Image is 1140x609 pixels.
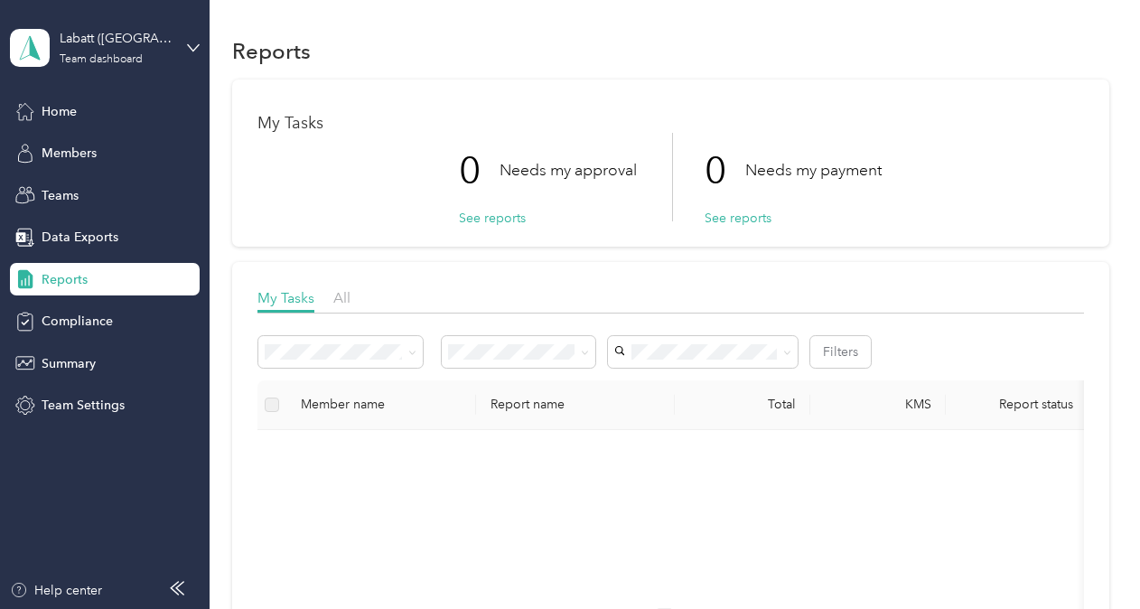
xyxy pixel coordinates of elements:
h1: My Tasks [257,114,1084,133]
span: Summary [42,354,96,373]
th: Report name [476,380,675,430]
div: Total [689,397,796,412]
div: Team dashboard [60,54,143,65]
button: Help center [10,581,102,600]
div: KMS [825,397,931,412]
span: My Tasks [257,289,314,306]
button: Filters [810,336,871,368]
button: See reports [459,209,526,228]
iframe: Everlance-gr Chat Button Frame [1039,508,1140,609]
th: Member name [286,380,476,430]
p: Needs my approval [500,159,637,182]
span: Teams [42,186,79,205]
span: All [333,289,350,306]
p: Needs my payment [745,159,882,182]
button: See reports [705,209,771,228]
span: Home [42,102,77,121]
span: Team Settings [42,396,125,415]
span: Report status [960,397,1112,412]
span: Reports [42,270,88,289]
span: Data Exports [42,228,118,247]
div: Member name [301,397,462,412]
p: 0 [459,133,500,209]
div: Labatt ([GEOGRAPHIC_DATA]) [60,29,173,48]
span: Members [42,144,97,163]
h1: Reports [232,42,311,61]
span: Compliance [42,312,113,331]
p: 0 [705,133,745,209]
